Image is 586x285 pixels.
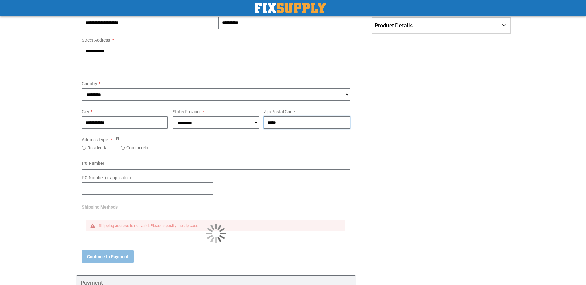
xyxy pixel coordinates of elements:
[82,137,108,142] span: Address Type
[255,3,326,13] a: store logo
[82,175,131,180] span: PO Number (if applicable)
[82,81,97,86] span: Country
[82,160,350,170] div: PO Number
[206,224,226,243] img: Loading...
[255,3,326,13] img: Fix Industrial Supply
[126,145,149,151] label: Commercial
[264,109,295,114] span: Zip/Postal Code
[375,22,413,29] span: Product Details
[82,38,110,43] span: Street Address
[87,145,108,151] label: Residential
[173,109,201,114] span: State/Province
[82,109,89,114] span: City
